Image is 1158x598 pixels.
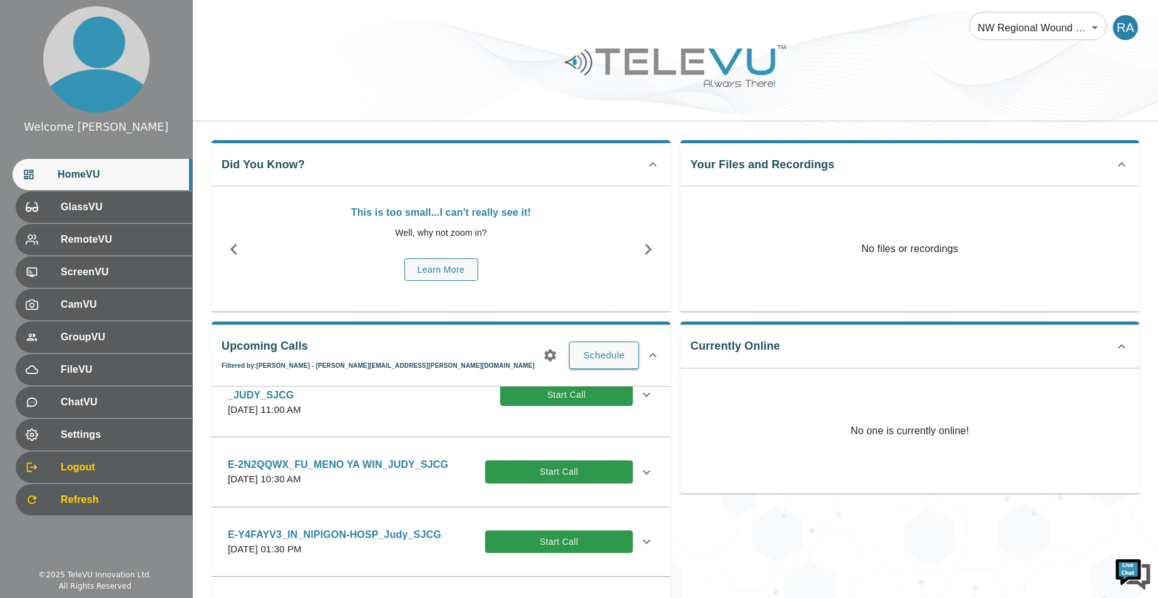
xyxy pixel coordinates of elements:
[73,158,173,284] span: We're online!
[680,186,1139,312] p: No files or recordings
[61,297,182,312] span: CamVU
[61,200,182,215] span: GlassVU
[218,450,664,494] div: E-2N2QQWX_FU_MENO YA WIN_JUDY_SJCG[DATE] 10:30 AMStart Call
[43,6,150,113] img: profile.png
[228,472,448,487] p: [DATE] 10:30 AM
[16,256,192,288] div: ScreenVU
[16,224,192,255] div: RemoteVU
[228,527,441,542] p: E-Y4FAYV3_IN_NIPIGON-HOSP_Judy_SJCG
[61,492,182,507] span: Refresh
[61,395,182,410] span: ChatVU
[228,542,441,557] p: [DATE] 01:30 PM
[16,484,192,515] div: Refresh
[6,342,238,385] textarea: Type your message and hit 'Enter'
[404,258,478,281] button: Learn More
[16,354,192,385] div: FileVU
[218,520,664,564] div: E-Y4FAYV3_IN_NIPIGON-HOSP_Judy_SJCG[DATE] 01:30 PMStart Call
[21,58,53,89] img: d_736959983_company_1615157101543_736959983
[228,403,500,417] p: [DATE] 11:00 AM
[16,387,192,418] div: ChatVU
[59,580,131,592] div: All Rights Reserved
[61,427,182,442] span: Settings
[16,452,192,483] div: Logout
[969,10,1107,45] div: NW Regional Wound Care
[228,373,500,403] p: E-YZ5DK88_FU_SIOUX LOOK OUT MENO YA WIN _JUDY_SJCG
[61,330,182,345] span: GroupVU
[485,530,633,554] button: Start Call
[228,457,448,472] p: E-2N2QQWX_FU_MENO YA WIN_JUDY_SJCG
[563,40,788,92] img: Logo
[1113,15,1138,40] div: RA
[500,383,633,407] button: Start Call
[13,159,192,190] div: HomeVU
[16,322,192,353] div: GroupVU
[61,265,182,280] span: ScreenVU
[61,232,182,247] span: RemoteVU
[16,191,192,223] div: GlassVU
[1114,554,1152,592] img: Chat Widget
[205,6,235,36] div: Minimize live chat window
[485,460,633,484] button: Start Call
[58,167,182,182] span: HomeVU
[851,368,969,494] p: No one is currently online!
[65,66,210,82] div: Chat with us now
[262,205,620,220] p: This is too small...I can't really see it!
[16,289,192,320] div: CamVU
[262,226,620,240] p: Well, why not zoom in?
[38,569,151,580] div: © 2025 TeleVU Innovation Ltd.
[218,365,664,425] div: E-YZ5DK88_FU_SIOUX LOOK OUT MENO YA WIN _JUDY_SJCG[DATE] 11:00 AMStart Call
[24,119,168,135] div: Welcome [PERSON_NAME]
[61,362,182,377] span: FileVU
[16,419,192,450] div: Settings
[61,460,182,475] span: Logout
[569,342,639,369] button: Schedule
